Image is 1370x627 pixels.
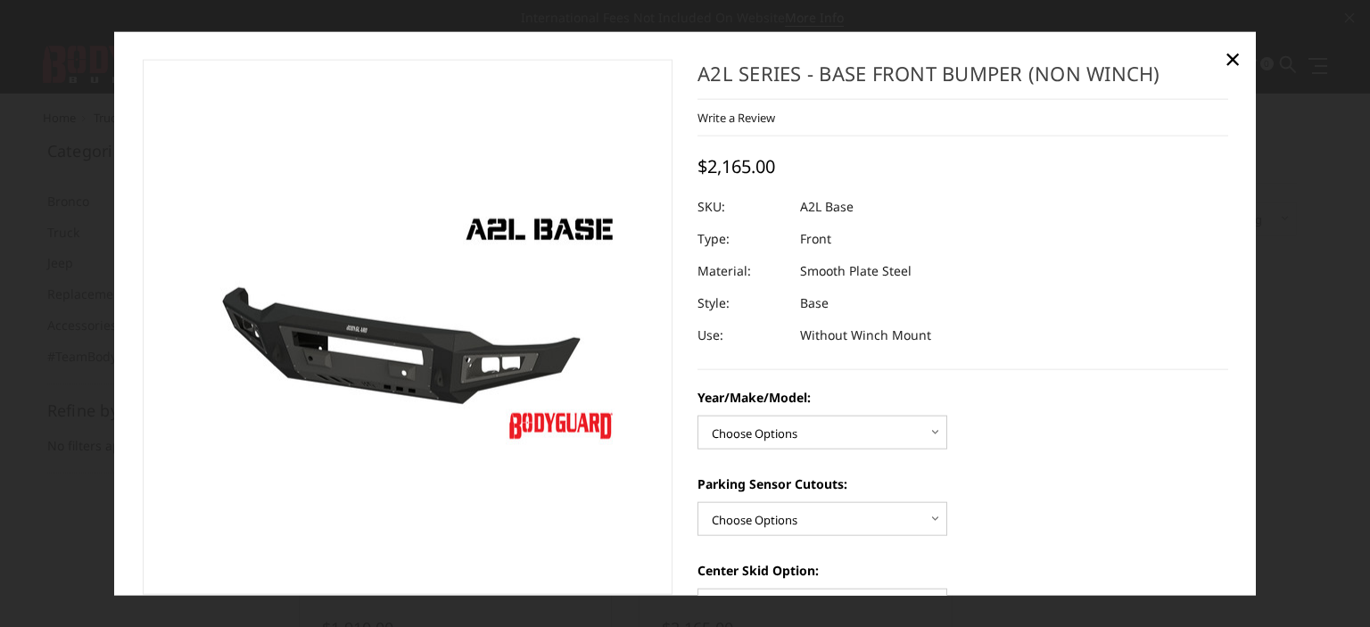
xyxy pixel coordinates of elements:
[697,60,1228,100] h1: A2L Series - Base Front Bumper (Non Winch)
[800,319,931,351] dd: Without Winch Mount
[697,255,787,287] dt: Material:
[697,561,1228,580] label: Center Skid Option:
[697,319,787,351] dt: Use:
[1225,39,1241,78] span: ×
[697,223,787,255] dt: Type:
[697,191,787,223] dt: SKU:
[697,388,1228,407] label: Year/Make/Model:
[697,474,1228,493] label: Parking Sensor Cutouts:
[800,223,831,255] dd: Front
[697,109,775,125] a: Write a Review
[800,287,829,319] dd: Base
[697,154,775,178] span: $2,165.00
[697,287,787,319] dt: Style:
[1218,45,1247,73] a: Close
[143,60,673,595] a: A2L Series - Base Front Bumper (Non Winch)
[1281,541,1370,627] iframe: Chat Widget
[800,191,854,223] dd: A2L Base
[800,255,912,287] dd: Smooth Plate Steel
